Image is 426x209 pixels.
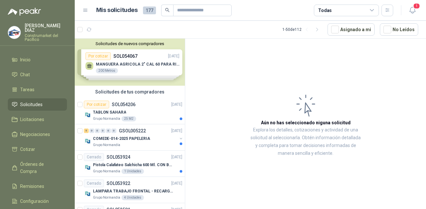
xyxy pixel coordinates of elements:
[8,180,67,192] a: Remisiones
[84,179,104,187] div: Cerrado
[77,41,182,46] button: Solicitudes de nuevos compradores
[111,129,116,133] div: 0
[171,180,182,187] p: [DATE]
[107,155,130,159] p: SOL053924
[75,39,185,86] div: Solicitudes de nuevos compradoresPor cotizarSOL054067[DATE] MANGUERA AGRICOLA 2" CAL 60 PARA RIEG...
[75,86,185,98] div: Solicitudes de tus compradores
[20,71,30,78] span: Chat
[25,34,67,42] p: Construmarket del Pacífico
[84,111,92,119] img: Company Logo
[75,98,185,124] a: Por cotizarSOL054206[DATE] Company LogoTABLON SAHARAGrupo Normandía25 M2
[106,129,111,133] div: 0
[8,8,41,16] img: Logo peakr
[20,56,31,63] span: Inicio
[84,127,184,148] a: 5 0 0 0 0 0 GSOL005222[DATE] Company LogoCOMEDE-014-2025 PAPELERIAGrupo Normandía
[250,126,361,157] p: Explora los detalles, cotizaciones y actividad de una solicitud al seleccionarla. Obtén informaci...
[407,5,418,16] button: 1
[93,169,120,174] p: Grupo Normandía
[93,136,150,142] p: COMEDE-014-2025 PAPELERIA
[20,161,61,175] span: Órdenes de Compra
[8,113,67,126] a: Licitaciones
[93,116,120,121] p: Grupo Normandía
[84,129,89,133] div: 5
[96,6,138,15] h1: Mis solicitudes
[20,101,43,108] span: Solicitudes
[84,137,92,145] img: Company Logo
[413,3,420,9] span: 1
[75,151,185,177] a: CerradoSOL053924[DATE] Company LogoPistola Calafateo Salchicha 600 Ml. CON BOQUILLAGrupo Normandí...
[84,101,109,108] div: Por cotizar
[93,142,120,148] p: Grupo Normandía
[100,129,105,133] div: 0
[318,7,332,14] div: Todas
[95,129,100,133] div: 0
[89,129,94,133] div: 0
[20,198,49,205] span: Configuración
[93,109,126,116] p: TABLON SAHARA
[8,68,67,81] a: Chat
[20,131,50,138] span: Negociaciones
[107,181,130,186] p: SOL053922
[112,102,136,107] p: SOL054206
[122,195,144,200] div: 4 Unidades
[171,154,182,160] p: [DATE]
[8,54,67,66] a: Inicio
[25,23,67,32] p: [PERSON_NAME] DIAZ
[20,146,35,153] span: Cotizar
[328,23,375,36] button: Asignado a mi
[75,177,185,203] a: CerradoSOL053922[DATE] Company LogoLAMPARA TRABAJO FRONTAL - RECARGABLEGrupo Normandía4 Unidades
[20,116,44,123] span: Licitaciones
[119,129,146,133] p: GSOL005222
[8,158,67,178] a: Órdenes de Compra
[93,162,174,168] p: Pistola Calafateo Salchicha 600 Ml. CON BOQUILLA
[171,102,182,108] p: [DATE]
[93,188,174,194] p: LAMPARA TRABAJO FRONTAL - RECARGABLE
[380,23,418,36] button: No Leídos
[261,119,351,126] h3: Aún no has seleccionado niguna solicitud
[84,190,92,198] img: Company Logo
[84,164,92,171] img: Company Logo
[8,83,67,96] a: Tareas
[171,128,182,134] p: [DATE]
[8,128,67,141] a: Negociaciones
[8,98,67,111] a: Solicitudes
[165,8,170,12] span: search
[8,26,20,39] img: Company Logo
[122,169,144,174] div: 1 Unidades
[84,153,104,161] div: Cerrado
[122,116,136,121] div: 25 M2
[8,195,67,207] a: Configuración
[8,143,67,155] a: Cotizar
[20,86,34,93] span: Tareas
[93,195,120,200] p: Grupo Normandía
[20,183,44,190] span: Remisiones
[143,6,156,14] span: 177
[282,24,322,35] div: 1 - 50 de 112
